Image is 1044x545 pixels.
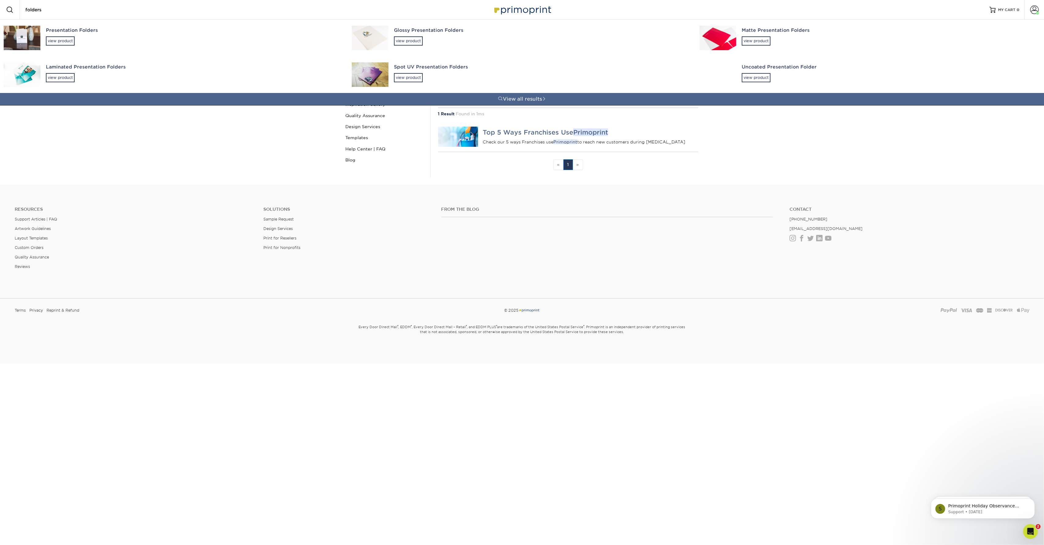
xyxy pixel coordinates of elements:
[563,159,573,170] a: 1
[398,324,399,328] sup: ®
[2,526,52,543] iframe: Google Customer Reviews
[1023,524,1038,539] iframe: Intercom live chat
[790,226,863,231] a: [EMAIL_ADDRESS][DOMAIN_NAME]
[352,62,388,87] img: Spot UV Presentation Folders
[25,6,84,13] input: SEARCH PRODUCTS.....
[348,20,696,56] a: Glossy Presentation Foldersview product
[553,139,577,144] em: Primoprint
[15,207,254,212] h4: Resources
[15,245,43,250] a: Custom Orders
[998,7,1016,13] span: MY CART
[46,64,341,71] div: Laminated Presentation Folders
[790,217,827,221] a: [PHONE_NUMBER]
[483,129,698,136] h4: Top 5 Ways Franchises Use
[264,217,294,221] a: Sample Request
[1036,524,1041,529] span: 2
[696,20,1044,56] a: Matte Presentation Foldersview product
[46,73,75,82] div: view product
[15,236,48,240] a: Layout Templates
[438,111,455,116] strong: 1 Result
[4,26,40,50] img: Presentation Folders
[343,110,426,121] a: Quality Assurance
[742,73,771,82] div: view product
[264,207,432,212] h4: Solutions
[343,143,426,154] a: Help Center | FAQ
[394,64,689,71] div: Spot UV Presentation Folders
[742,27,1037,34] div: Matte Presentation Folders
[742,64,1037,71] div: Uncoated Presentation Folder
[573,128,608,136] em: Primoprint
[343,322,701,349] small: Every Door Direct Mail , EDDM , Every Door Direct Mail – Retail , and EDDM PLUS are trademarks of...
[343,154,426,165] a: Blog
[492,3,553,16] img: Primoprint
[264,226,293,231] a: Design Services
[46,27,341,34] div: Presentation Folders
[438,127,478,147] img: Top 5 Ways Franchises Use Primoprint
[394,73,423,82] div: view product
[29,306,43,315] a: Privacy
[790,207,1029,212] a: Contact
[46,306,79,315] a: Reprint & Refund
[15,264,30,269] a: Reviews
[352,26,388,50] img: Glossy Presentation Folders
[394,27,689,34] div: Glossy Presentation Folders
[483,139,698,145] p: Check our 5 ways Franchises use to reach new customers during [MEDICAL_DATA]
[351,306,693,315] div: © 2025
[496,324,497,328] sup: ®
[700,26,736,50] img: Matte Presentation Folders
[466,324,467,328] sup: ®
[411,324,412,328] sup: ®
[700,62,736,87] img: Uncoated Presentation Folder
[441,207,773,212] h4: From the Blog
[15,306,26,315] a: Terms
[456,111,485,116] span: Found in 1ms
[15,255,49,259] a: Quality Assurance
[1017,8,1020,12] span: 0
[348,56,696,93] a: Spot UV Presentation Foldersview product
[264,245,301,250] a: Print for Nonprofits
[343,121,426,132] a: Design Services
[46,36,75,46] div: view product
[15,217,57,221] a: Support Articles | FAQ
[518,308,540,313] img: Primoprint
[742,36,771,46] div: view product
[343,132,426,143] a: Templates
[264,236,297,240] a: Print for Resellers
[922,486,1044,528] iframe: Intercom notifications message
[696,56,1044,93] a: Uncoated Presentation Folderview product
[4,62,40,87] img: Laminated Presentation Folders
[394,36,423,46] div: view product
[438,122,698,152] a: Top 5 Ways Franchises Use Primoprint Top 5 Ways Franchises UsePrimoprint Check our 5 ways Franchi...
[584,324,585,328] sup: ®
[15,226,51,231] a: Artwork Guidelines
